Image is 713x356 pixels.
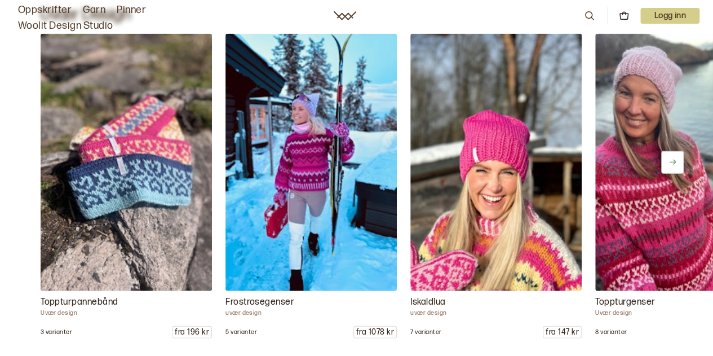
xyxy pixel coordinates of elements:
[83,2,105,18] a: Garn
[354,327,396,338] p: fra 1078 kr
[334,11,356,20] a: Woolit
[595,328,627,336] p: 8 varianter
[172,327,211,338] p: fra 196 kr
[41,328,72,336] p: 3 varianter
[410,34,582,291] img: uvær design Iskaldlua Iskaldlua er en enkel og raskstrikket lue som passer perfekt for deg som er...
[225,309,397,317] p: uvær design
[41,296,212,309] p: Toppturpannebånd
[18,18,113,34] a: Woolit Design Studio
[18,2,72,18] a: Oppskrifter
[41,34,212,339] a: Uvær design Topptpannebånd Bruk opp restegarnet! Toppturpannebåndet er et enkelt og behagelig pan...
[225,34,397,291] img: uvær design Frosegenser OBS! Alle genserne på bildene er strikket i Drops Snow, annen garninfo er...
[543,327,581,338] p: fra 147 kr
[410,328,441,336] p: 7 varianter
[225,34,397,339] a: uvær design Frosegenser OBS! Alle genserne på bildene er strikket i Drops Snow, annen garninfo er...
[41,34,212,291] img: Uvær design Topptpannebånd Bruk opp restegarnet! Toppturpannebåndet er et enkelt og behagelig pan...
[41,309,212,317] p: Uvær design
[640,8,699,24] p: Logg inn
[225,328,257,336] p: 5 varianter
[410,296,582,309] p: Iskaldlua
[410,34,582,339] a: uvær design Iskaldlua Iskaldlua er en enkel og raskstrikket lue som passer perfekt for deg som er...
[225,296,397,309] p: Frostrosegenser
[117,2,146,18] a: Pinner
[640,8,699,24] button: User dropdown
[410,309,582,317] p: uvær design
